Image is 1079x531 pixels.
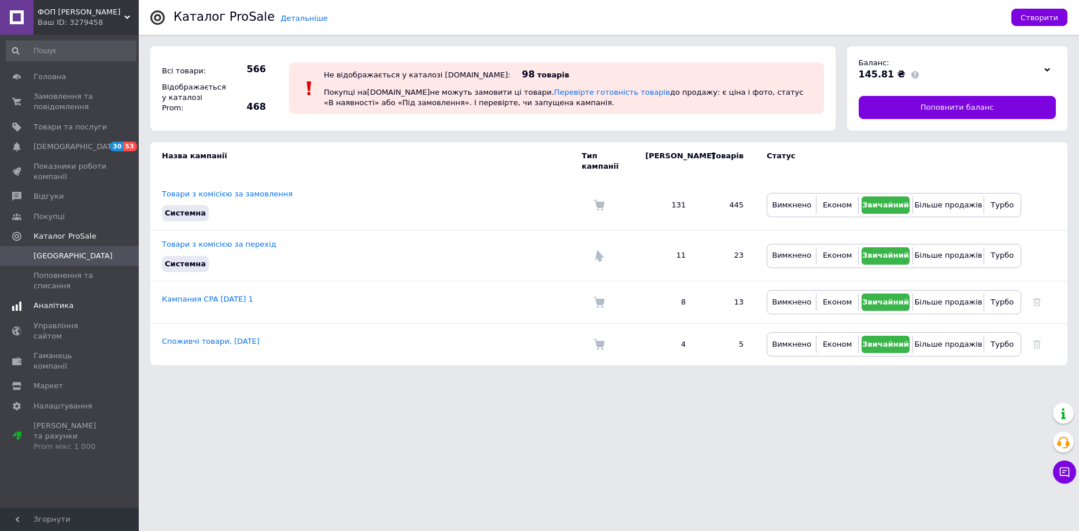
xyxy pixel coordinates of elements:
[226,63,266,76] span: 566
[159,79,223,117] div: Відображається у каталозі Prom:
[593,250,605,262] img: Комісія за перехід
[859,58,889,67] span: Баланс:
[162,240,276,248] a: Товари з комісією за перехід
[34,401,93,411] span: Налаштування
[162,337,260,346] a: Споживчі товари, [DATE]
[819,247,855,265] button: Економ
[916,196,980,214] button: Більше продажів
[770,336,813,353] button: Вимкнено
[914,298,982,306] span: Більше продажів
[634,142,697,180] td: [PERSON_NAME]
[862,340,909,348] span: Звичайний
[324,88,803,107] span: Покупці на [DOMAIN_NAME] не можуть замовити ці товари. до продажу: є ціна і фото, статус «В наявн...
[34,72,66,82] span: Головна
[1053,461,1076,484] button: Чат з покупцем
[634,231,697,281] td: 11
[991,251,1014,259] span: Турбо
[593,296,605,308] img: Комісія за замовлення
[819,336,855,353] button: Економ
[34,351,107,372] span: Гаманець компанії
[162,295,253,303] a: Кампания CPA [DATE] 1
[770,294,813,311] button: Вимкнено
[823,251,852,259] span: Економ
[1033,340,1041,348] a: Видалити
[914,340,982,348] span: Більше продажів
[226,101,266,113] span: 468
[862,336,910,353] button: Звичайний
[301,80,318,97] img: :exclamation:
[987,196,1018,214] button: Турбо
[823,298,852,306] span: Економ
[159,63,223,79] div: Всі товари:
[34,191,64,202] span: Відгуки
[34,251,113,261] span: [GEOGRAPHIC_DATA]
[772,340,811,348] span: Вимкнено
[862,294,910,311] button: Звичайний
[862,200,909,209] span: Звичайний
[34,161,107,182] span: Показники роботи компанії
[823,340,852,348] span: Економ
[34,300,73,311] span: Аналітика
[634,323,697,365] td: 4
[991,298,1014,306] span: Турбо
[987,336,1018,353] button: Турбо
[859,69,906,80] span: 145.81 ₴
[755,142,1021,180] td: Статус
[634,281,697,323] td: 8
[634,180,697,231] td: 131
[34,91,107,112] span: Замовлення та повідомлення
[1011,9,1067,26] button: Створити
[34,142,119,152] span: [DEMOGRAPHIC_DATA]
[34,211,65,222] span: Покупці
[862,247,910,265] button: Звичайний
[987,294,1018,311] button: Турбо
[162,190,293,198] a: Товари з комісією за замовлення
[914,200,982,209] span: Більше продажів
[34,381,63,391] span: Маркет
[916,294,980,311] button: Більше продажів
[1033,298,1041,306] a: Видалити
[34,441,107,452] div: Prom мікс 1 000
[772,200,811,209] span: Вимкнено
[862,298,909,306] span: Звичайний
[697,180,755,231] td: 445
[34,421,107,452] span: [PERSON_NAME] та рахунки
[522,69,535,80] span: 98
[819,294,855,311] button: Економ
[772,251,811,259] span: Вимкнено
[916,336,980,353] button: Більше продажів
[34,270,107,291] span: Поповнення та списання
[38,17,139,28] div: Ваш ID: 3279458
[697,231,755,281] td: 23
[697,323,755,365] td: 5
[862,196,910,214] button: Звичайний
[859,96,1056,119] a: Поповнити баланс
[593,339,605,350] img: Комісія за замовлення
[770,247,813,265] button: Вимкнено
[280,14,328,23] a: Детальніше
[554,88,670,96] a: Перевірте готовність товарів
[1021,13,1058,22] span: Створити
[914,251,982,259] span: Більше продажів
[324,70,511,79] div: Не відображається у каталозі [DOMAIN_NAME]:
[38,7,124,17] span: ФОП Первак Д.Г.
[123,142,136,151] span: 53
[921,102,994,113] span: Поповнити баланс
[34,231,96,242] span: Каталог ProSale
[987,247,1018,265] button: Турбо
[772,298,811,306] span: Вимкнено
[6,40,136,61] input: Пошук
[862,251,909,259] span: Звичайний
[582,142,634,180] td: Тип кампанії
[165,259,206,268] span: Системна
[150,142,582,180] td: Назва кампанії
[593,199,605,211] img: Комісія за замовлення
[697,142,755,180] td: Товарів
[34,321,107,341] span: Управління сайтом
[34,122,107,132] span: Товари та послуги
[165,209,206,217] span: Системна
[916,247,980,265] button: Більше продажів
[697,281,755,323] td: 13
[819,196,855,214] button: Економ
[110,142,123,151] span: 30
